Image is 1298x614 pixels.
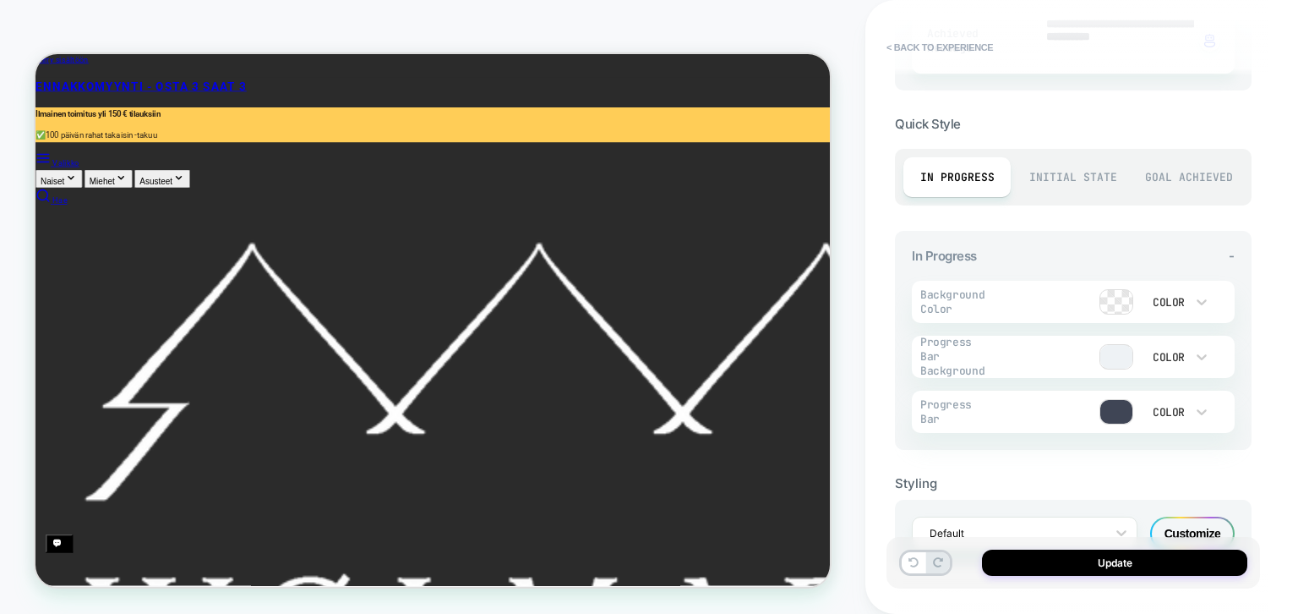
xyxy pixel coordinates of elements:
div: Goal Achieved [1136,157,1243,197]
span: - [1229,248,1235,264]
button: < Back to experience [878,34,1001,61]
span: Achieved Message [927,26,1006,55]
span: Progress Bar [920,397,991,426]
span: Hae [23,189,42,201]
button: Miehet [65,154,129,178]
span: Background Color [920,288,991,316]
div: Initial State [1019,157,1126,197]
button: Asusteet [132,154,206,178]
span: Progress Bar Background [920,335,991,378]
div: Color [1149,295,1185,310]
button: Update [982,550,1247,576]
div: In Progress [903,157,1011,197]
div: Color [1149,350,1185,365]
div: Styling [895,475,1252,491]
span: In Progress [912,248,977,264]
span: Quick Style [895,116,1252,132]
span: Valikko [23,140,58,151]
div: Color [1149,405,1185,419]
